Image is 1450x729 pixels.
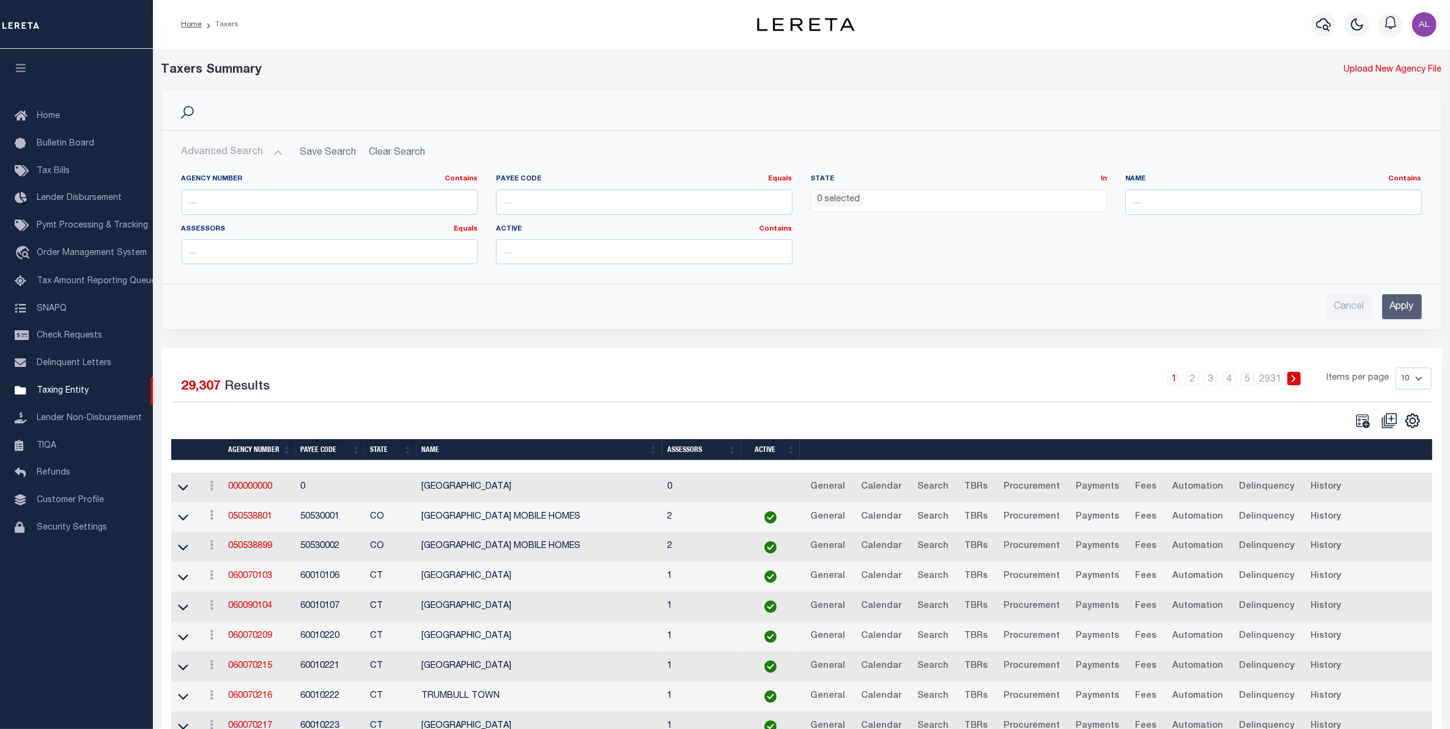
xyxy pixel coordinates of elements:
[1234,627,1300,646] a: Delinquency
[811,174,1108,185] label: State
[1412,12,1437,37] img: svg+xml;base64,PHN2ZyB4bWxucz0iaHR0cDovL3d3dy53My5vcmcvMjAwMC9zdmciIHBvaW50ZXItZXZlbnRzPSJub25lIi...
[998,627,1065,646] a: Procurement
[912,657,954,676] a: Search
[295,439,365,461] th: Payee Code: activate to sort column ascending
[1167,687,1229,706] a: Automation
[1234,657,1300,676] a: Delinquency
[295,592,365,622] td: 60010107
[1130,597,1162,616] a: Fees
[454,226,478,232] a: Equals
[295,532,365,562] td: 50530002
[416,439,662,461] th: Name: activate to sort column ascending
[662,682,741,712] td: 1
[295,562,365,592] td: 60010106
[912,567,954,587] a: Search
[998,567,1065,587] a: Procurement
[764,661,777,673] img: check-icon-green.svg
[1305,627,1347,646] a: History
[662,592,741,622] td: 1
[1167,372,1181,385] a: 1
[1070,627,1125,646] a: Payments
[1186,372,1199,385] a: 2
[228,483,272,491] a: 000000000
[1327,372,1389,385] span: Items per page
[295,473,365,503] td: 0
[228,542,272,550] a: 050538899
[37,167,70,176] span: Tax Bills
[1234,567,1300,587] a: Delinquency
[365,439,416,461] th: State: activate to sort column ascending
[912,537,954,557] a: Search
[856,537,907,557] a: Calendar
[998,687,1065,706] a: Procurement
[856,657,907,676] a: Calendar
[856,508,907,527] a: Calendar
[764,541,777,553] img: check-icon-green.svg
[1167,657,1229,676] a: Automation
[764,601,777,613] img: check-icon-green.svg
[805,657,851,676] a: General
[416,592,662,622] td: [GEOGRAPHIC_DATA]
[1101,176,1107,182] a: In
[365,592,416,622] td: CT
[1234,508,1300,527] a: Delinquency
[228,513,272,521] a: 050538801
[959,508,993,527] a: TBRs
[1241,372,1254,385] a: 5
[1125,174,1422,185] label: Name
[416,652,662,682] td: [GEOGRAPHIC_DATA]
[741,439,800,461] th: Active: activate to sort column ascending
[1204,372,1218,385] a: 3
[1167,508,1229,527] a: Automation
[225,377,270,397] label: Results
[1344,64,1442,77] a: Upload New Agency File
[37,221,148,230] span: Pymt Processing & Tracking
[37,524,107,532] span: Security Settings
[662,652,741,682] td: 1
[805,627,851,646] a: General
[1130,567,1162,587] a: Fees
[496,190,793,215] input: ...
[805,478,851,497] a: General
[1070,537,1125,557] a: Payments
[228,662,272,670] a: 060070215
[1070,657,1125,676] a: Payments
[1130,537,1162,557] a: Fees
[1167,537,1229,557] a: Automation
[757,18,855,31] img: logo-dark.svg
[416,532,662,562] td: [GEOGRAPHIC_DATA] MOBILE HOMES
[365,532,416,562] td: CO
[805,567,851,587] a: General
[182,239,478,264] input: ...
[37,414,142,423] span: Lender Non-Disbursement
[1259,372,1282,385] a: 2931
[1305,478,1347,497] a: History
[856,627,907,646] a: Calendar
[365,652,416,682] td: CT
[959,478,993,497] a: TBRs
[662,473,741,503] td: 0
[764,631,777,643] img: check-icon-green.svg
[856,567,907,587] a: Calendar
[1382,294,1422,319] input: Apply
[416,473,662,503] td: [GEOGRAPHIC_DATA]
[1305,657,1347,676] a: History
[37,387,89,395] span: Taxing Entity
[223,439,295,461] th: Agency Number: activate to sort column ascending
[295,622,365,652] td: 60010220
[1070,597,1125,616] a: Payments
[228,632,272,640] a: 060070209
[959,597,993,616] a: TBRs
[856,687,907,706] a: Calendar
[182,190,478,215] input: ...
[805,508,851,527] a: General
[416,622,662,652] td: [GEOGRAPHIC_DATA]
[1167,567,1229,587] a: Automation
[1389,176,1422,182] a: Contains
[1326,294,1372,319] input: Cancel
[1305,687,1347,706] a: History
[1130,687,1162,706] a: Fees
[228,572,272,580] a: 060070103
[161,61,1117,80] div: Taxers Summary
[912,627,954,646] a: Search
